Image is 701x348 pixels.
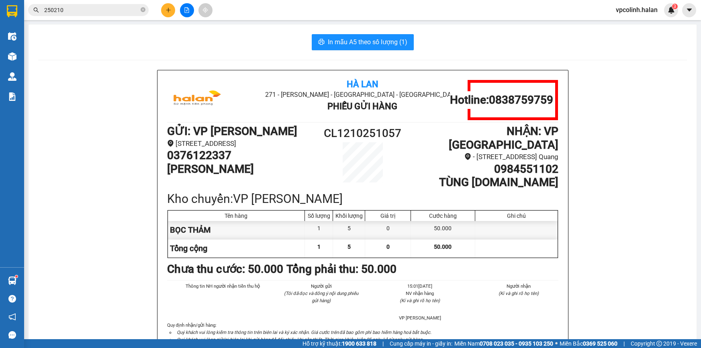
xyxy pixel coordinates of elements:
[656,341,662,346] span: copyright
[177,330,431,335] i: Quý khách vui lòng kiểm tra thông tin trên biên lai và ký xác nhận. Giá cước trên đã bao gồm phí ...
[668,6,675,14] img: icon-new-feature
[305,221,333,239] div: 1
[180,3,194,17] button: file-add
[198,3,213,17] button: aim
[8,295,16,303] span: question-circle
[380,290,460,297] li: NV nhận hàng
[380,314,460,321] li: VP [PERSON_NAME]
[411,176,558,189] h1: TÙNG [DOMAIN_NAME]
[365,221,411,239] div: 0
[673,4,676,9] span: 3
[177,337,424,342] i: Quý khách vui lòng giữ lại biên lai khi gửi hàng để đối chiếu khi cần thiết. Thời gian khiếu kiện...
[317,244,321,250] span: 1
[555,342,558,345] span: ⚪️
[347,244,351,250] span: 5
[347,79,378,89] b: Hà Lan
[318,39,325,46] span: printer
[8,276,16,285] img: warehouse-icon
[33,7,39,13] span: search
[480,340,553,347] strong: 0708 023 035 - 0935 103 250
[167,138,314,149] li: [STREET_ADDRESS]
[8,92,16,101] img: solution-icon
[411,151,558,162] li: - [STREET_ADDRESS] Quang
[284,291,358,303] i: (Tôi đã đọc và đồng ý nội dung phiếu gửi hàng)
[167,189,558,208] div: Kho chuyển: VP [PERSON_NAME]
[167,80,227,120] img: logo.jpg
[8,331,16,339] span: message
[7,5,17,17] img: logo-vxr
[479,282,558,290] li: Người nhận
[8,72,16,81] img: warehouse-icon
[167,262,283,276] b: Chưa thu cước : 50.000
[583,340,617,347] strong: 0369 525 060
[167,125,297,138] b: GỬI : VP [PERSON_NAME]
[380,282,460,290] li: 15:01[DATE]
[672,4,678,9] sup: 3
[167,140,174,147] span: environment
[312,34,414,50] button: printerIn mẫu A5 theo số lượng (1)
[560,339,617,348] span: Miền Bắc
[286,262,396,276] b: Tổng phải thu: 50.000
[411,221,475,239] div: 50.000
[386,244,390,250] span: 0
[307,213,331,219] div: Số lượng
[170,244,207,253] span: Tổng cộng
[333,221,365,239] div: 5
[686,6,693,14] span: caret-down
[15,275,18,278] sup: 1
[167,162,314,176] h1: [PERSON_NAME]
[367,213,409,219] div: Giá trị
[382,339,384,348] span: |
[327,101,397,111] b: Phiếu Gửi Hàng
[609,5,664,15] span: vpcolinh.halan
[184,7,190,13] span: file-add
[434,244,452,250] span: 50.000
[499,291,539,296] i: (Kí và ghi rõ họ tên)
[183,282,263,290] li: Thông tin NH người nhận tiền thu hộ
[342,340,376,347] strong: 1900 633 818
[450,93,553,107] h1: Hotline: 0838759759
[232,90,493,100] li: 271 - [PERSON_NAME] - [GEOGRAPHIC_DATA] - [GEOGRAPHIC_DATA]
[302,339,376,348] span: Hỗ trợ kỹ thuật:
[141,7,145,12] span: close-circle
[202,7,208,13] span: aim
[335,213,363,219] div: Khối lượng
[464,153,471,160] span: environment
[477,213,556,219] div: Ghi chú
[328,37,407,47] span: In mẫu A5 theo số lượng (1)
[161,3,175,17] button: plus
[390,339,452,348] span: Cung cấp máy in - giấy in:
[8,32,16,41] img: warehouse-icon
[170,213,303,219] div: Tên hàng
[400,298,440,303] i: (Kí và ghi rõ họ tên)
[141,6,145,14] span: close-circle
[168,221,305,239] div: BỌC THẢM
[282,282,361,290] li: Người gửi
[166,7,171,13] span: plus
[314,125,412,142] h1: CL1210251057
[8,313,16,321] span: notification
[623,339,625,348] span: |
[44,6,139,14] input: Tìm tên, số ĐT hoặc mã đơn
[454,339,553,348] span: Miền Nam
[167,149,314,162] h1: 0376122337
[411,162,558,176] h1: 0984551102
[413,213,472,219] div: Cước hàng
[449,125,558,151] b: NHẬN : VP [GEOGRAPHIC_DATA]
[8,52,16,61] img: warehouse-icon
[682,3,696,17] button: caret-down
